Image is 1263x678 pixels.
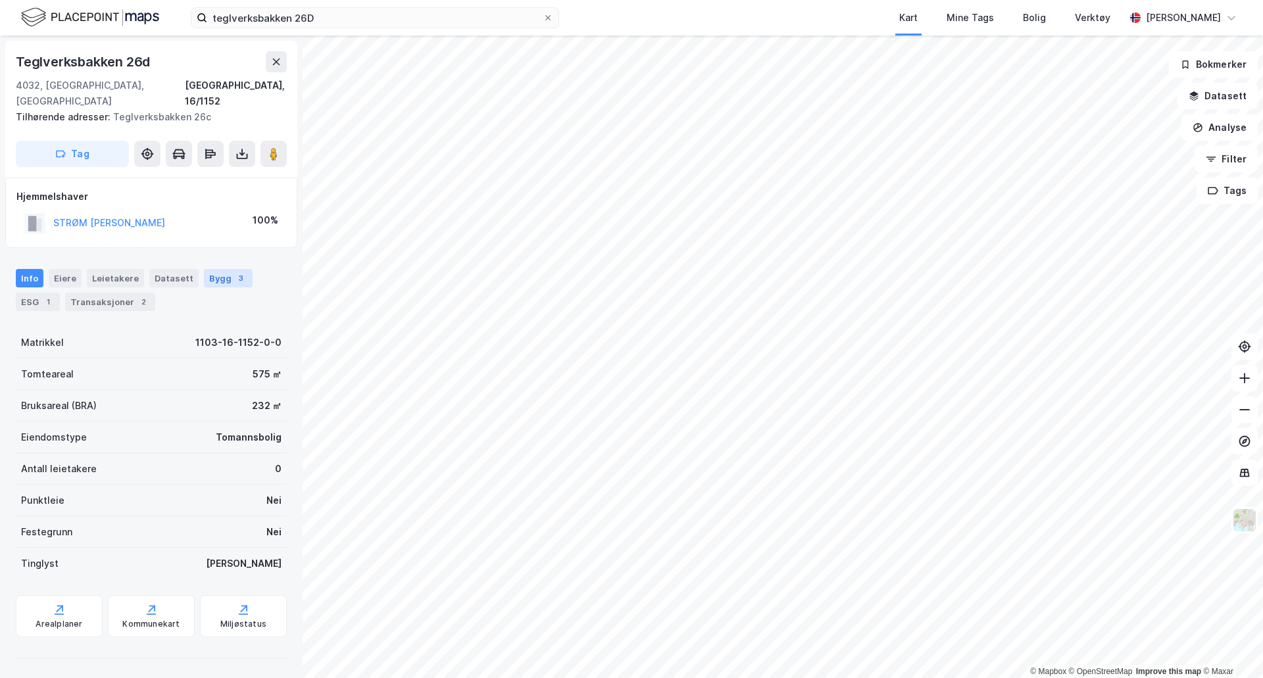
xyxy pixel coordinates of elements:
div: [PERSON_NAME] [1146,10,1221,26]
div: Miljøstatus [220,619,266,629]
div: Festegrunn [21,524,72,540]
div: Eiere [49,269,82,287]
div: Verktøy [1075,10,1110,26]
div: Kommunekart [122,619,180,629]
div: Info [16,269,43,287]
div: 100% [253,212,278,228]
div: Nei [266,493,282,508]
div: 1103-16-1152-0-0 [195,335,282,351]
img: Z [1232,508,1257,533]
div: Datasett [149,269,199,287]
div: Bruksareal (BRA) [21,398,97,414]
div: [GEOGRAPHIC_DATA], 16/1152 [185,78,287,109]
div: Tomteareal [21,366,74,382]
div: Kontrollprogram for chat [1197,615,1263,678]
div: Hjemmelshaver [16,189,286,205]
div: Tomannsbolig [216,429,282,445]
div: Nei [266,524,282,540]
div: 2 [137,295,150,308]
a: Improve this map [1136,667,1201,676]
div: Bygg [204,269,253,287]
span: Tilhørende adresser: [16,111,113,122]
a: Mapbox [1030,667,1066,676]
div: Antall leietakere [21,461,97,477]
div: 575 ㎡ [253,366,282,382]
div: Matrikkel [21,335,64,351]
button: Filter [1195,146,1258,172]
div: Mine Tags [947,10,994,26]
div: 1 [41,295,55,308]
img: logo.f888ab2527a4732fd821a326f86c7f29.svg [21,6,159,29]
button: Tags [1197,178,1258,204]
div: Kart [899,10,918,26]
a: OpenStreetMap [1069,667,1133,676]
div: Tinglyst [21,556,59,571]
div: 4032, [GEOGRAPHIC_DATA], [GEOGRAPHIC_DATA] [16,78,185,109]
div: Transaksjoner [65,293,155,311]
button: Analyse [1181,114,1258,141]
div: ESG [16,293,60,311]
div: Punktleie [21,493,64,508]
input: Søk på adresse, matrikkel, gårdeiere, leietakere eller personer [207,8,543,28]
button: Tag [16,141,129,167]
div: Teglverksbakken 26c [16,109,276,125]
div: 3 [234,272,247,285]
div: 232 ㎡ [252,398,282,414]
div: Teglverksbakken 26d [16,51,153,72]
div: Bolig [1023,10,1046,26]
div: Eiendomstype [21,429,87,445]
button: Bokmerker [1169,51,1258,78]
div: Leietakere [87,269,144,287]
iframe: Chat Widget [1197,615,1263,678]
button: Datasett [1177,83,1258,109]
div: [PERSON_NAME] [206,556,282,571]
div: Arealplaner [36,619,82,629]
div: 0 [275,461,282,477]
